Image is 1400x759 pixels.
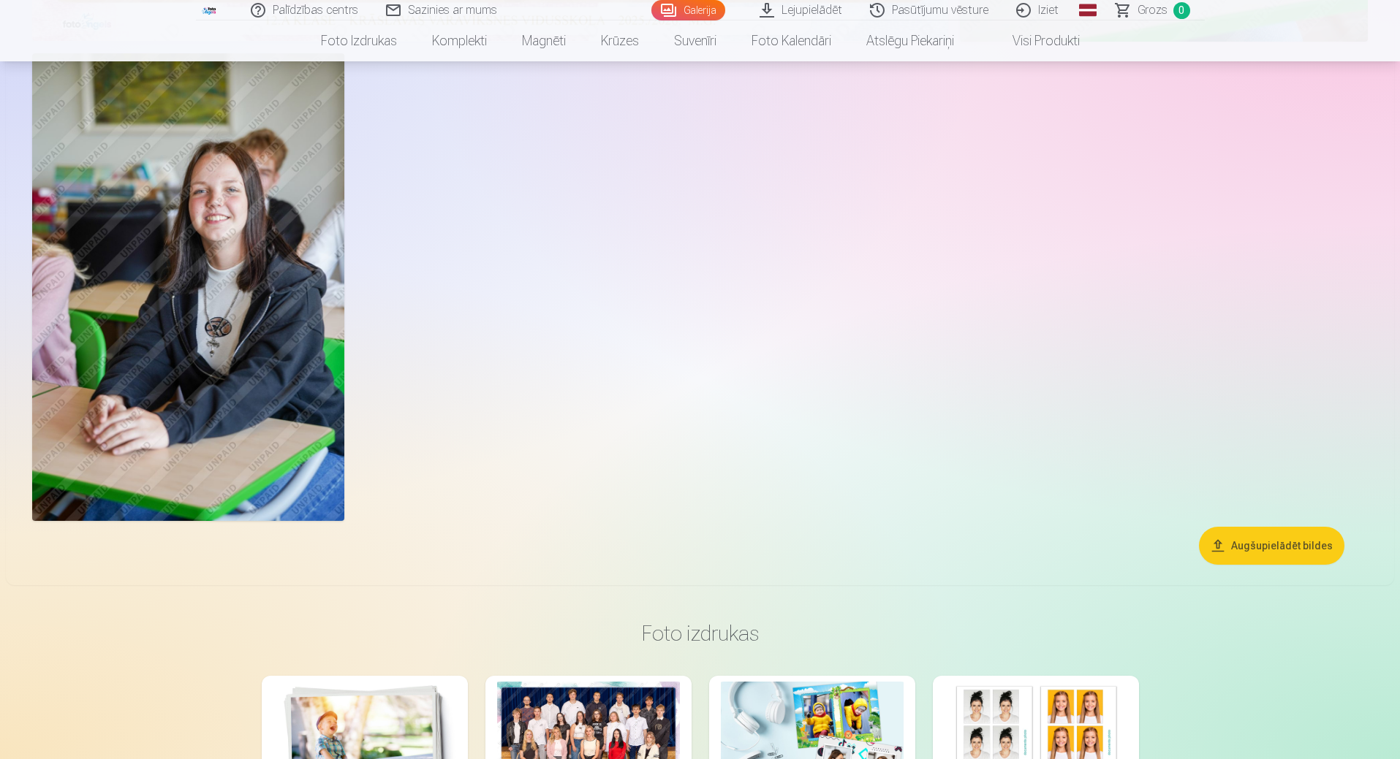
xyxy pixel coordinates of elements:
[734,20,849,61] a: Foto kalendāri
[303,20,415,61] a: Foto izdrukas
[273,620,1127,647] h3: Foto izdrukas
[849,20,972,61] a: Atslēgu piekariņi
[1173,2,1190,19] span: 0
[202,6,218,15] img: /fa1
[415,20,504,61] a: Komplekti
[657,20,734,61] a: Suvenīri
[504,20,583,61] a: Magnēti
[1138,1,1168,19] span: Grozs
[583,20,657,61] a: Krūzes
[972,20,1097,61] a: Visi produkti
[1199,527,1344,565] button: Augšupielādēt bildes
